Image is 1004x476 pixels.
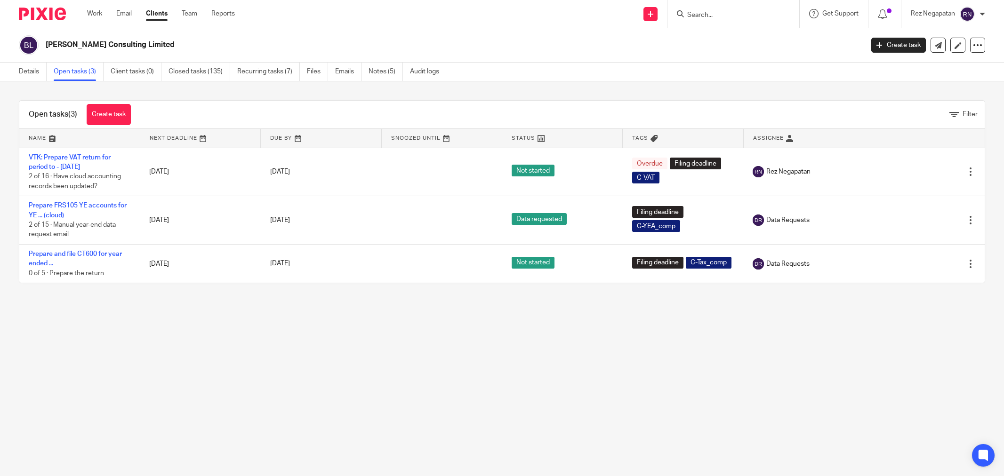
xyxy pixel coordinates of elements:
span: 0 of 5 · Prepare the return [29,270,104,277]
a: Details [19,63,47,81]
a: Open tasks (3) [54,63,104,81]
h1: Open tasks [29,110,77,119]
img: svg%3E [753,258,764,270]
p: Rez Negapatan [911,9,955,18]
span: 2 of 15 · Manual year-end data request email [29,222,116,238]
span: [DATE] [270,217,290,223]
a: Prepare FRS105 YE accounts for YE ... (cloud) [29,202,127,218]
span: Snoozed Until [391,135,441,141]
span: Filter [963,111,978,118]
a: Files [307,63,328,81]
a: Prepare and file CT600 for year ended ... [29,251,122,267]
span: Tags [632,135,648,141]
a: Closed tasks (135) [169,63,230,81]
span: Data Requests [766,259,810,269]
img: Pixie [19,8,66,20]
a: Create task [87,104,131,125]
span: (3) [68,111,77,118]
span: Data requested [512,213,567,225]
a: Work [87,9,102,18]
a: Emails [335,63,361,81]
span: C-YEA_comp [632,220,680,232]
a: VTK: Prepare VAT return for period to - [DATE] [29,154,111,170]
span: Filing deadline [670,158,721,169]
td: [DATE] [140,196,260,245]
a: Notes (5) [369,63,403,81]
img: svg%3E [753,214,764,226]
span: C-VAT [632,172,659,183]
span: Data Requests [766,215,810,225]
a: Audit logs [410,63,446,81]
td: [DATE] [140,245,260,283]
td: [DATE] [140,148,260,196]
span: [DATE] [270,168,290,175]
img: svg%3E [753,166,764,177]
a: Client tasks (0) [111,63,161,81]
a: Clients [146,9,168,18]
input: Search [686,11,771,20]
span: [DATE] [270,261,290,267]
a: Reports [211,9,235,18]
a: Email [116,9,132,18]
a: Create task [871,38,926,53]
img: svg%3E [19,35,39,55]
span: Filing deadline [632,257,683,269]
img: svg%3E [960,7,975,22]
span: Rez Negapatan [766,167,811,176]
span: Not started [512,257,554,269]
span: Not started [512,165,554,176]
span: 2 of 16 · Have cloud accounting records been updated? [29,173,121,190]
span: Status [512,135,535,141]
a: Recurring tasks (7) [237,63,300,81]
span: Overdue [632,158,667,169]
a: Team [182,9,197,18]
span: C-Tax_comp [686,257,731,269]
h2: [PERSON_NAME] Consulting Limited [46,40,695,50]
span: Filing deadline [632,206,683,218]
span: Get Support [822,10,859,17]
